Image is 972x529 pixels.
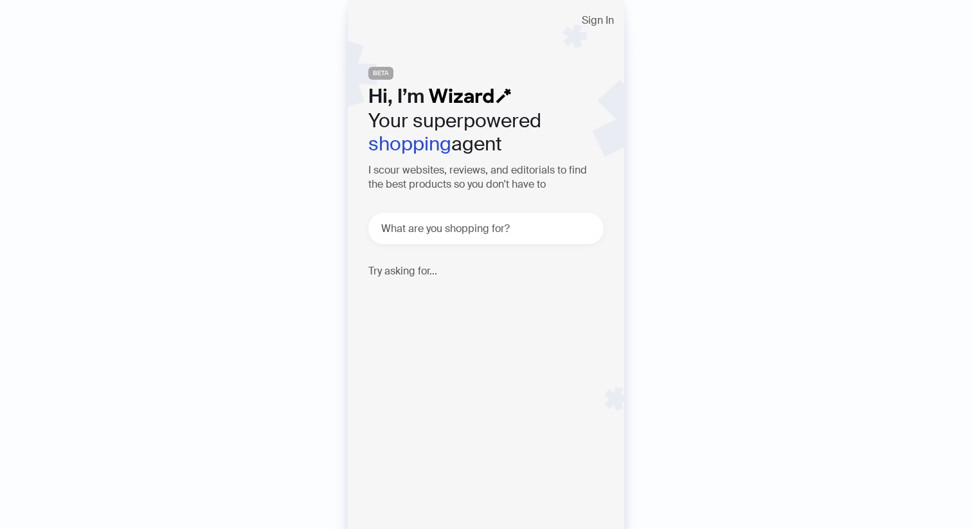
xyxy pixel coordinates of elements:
h3: I scour websites, reviews, and editorials to find the best products so you don't have to [368,163,604,192]
span: Sign In [582,15,614,26]
em: shopping [368,131,451,156]
h4: Try asking for... [368,265,604,277]
div: Find a Bluetooth computer keyboard, that is quiet, durable, and has long battery life. ⌨️ [368,287,593,345]
p: Find a Bluetooth computer keyboard, that is quiet, durable, and has long battery life. ⌨️ [368,287,598,345]
span: BETA [368,67,393,80]
button: Sign In [571,10,624,31]
span: Hi, I’m [368,84,424,109]
h2: Your superpowered agent [368,109,604,156]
